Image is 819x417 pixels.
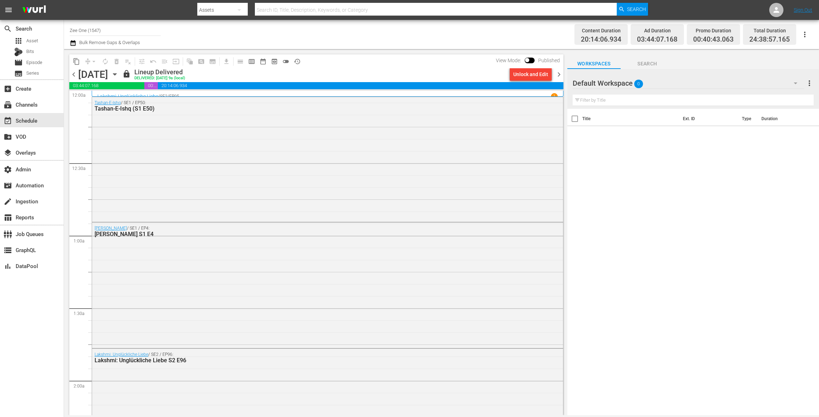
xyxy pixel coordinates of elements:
span: Toggle to switch from Published to Draft view. [525,58,530,63]
th: Ext. ID [679,109,738,129]
span: Reports [4,213,12,222]
div: Bits [14,48,23,56]
span: 03:44:07.168 [637,36,678,44]
button: Unlock and Edit [510,68,552,81]
span: Clear Lineup [122,56,134,67]
span: Episode [14,58,23,67]
span: 20:14:06.934 [581,36,621,44]
span: Create Search Block [196,56,207,67]
div: Total Duration [749,26,790,36]
span: Ingestion [4,197,12,206]
span: VOD [4,133,12,141]
span: 20:14:06.934 [158,82,563,89]
div: [PERSON_NAME] S1 E4 [95,231,521,237]
span: Job Queues [4,230,12,239]
span: View Backup [269,56,280,67]
span: history_outlined [294,58,301,65]
span: lock [122,70,131,78]
span: calendar_view_week_outlined [248,58,255,65]
span: Month Calendar View [257,56,269,67]
span: Create Series Block [207,56,218,67]
span: 0 [634,76,643,91]
span: Day Calendar View [232,54,246,68]
span: Schedule [4,117,12,125]
span: Customize Events [134,54,148,68]
span: View History [291,56,303,67]
span: Automation [4,181,12,190]
a: Sign Out [794,7,812,13]
div: / SE1 / EP50: [95,100,521,112]
div: Unlock and Edit [513,68,548,81]
span: View Mode: [492,58,525,63]
span: content_copy [73,58,80,65]
a: Lakshmi: Unglückliche Liebe [95,352,148,357]
div: Lineup Delivered [134,68,185,76]
span: chevron_left [69,70,78,79]
span: more_vert [805,79,814,87]
a: Tashan-E-Ishq [95,100,121,105]
span: chevron_right [555,70,563,79]
span: 24:38:57.165 [749,36,790,44]
span: 24 hours Lineup View is OFF [280,56,291,67]
div: Ad Duration [637,26,678,36]
span: 00:40:43.063 [693,36,734,44]
button: more_vert [805,75,814,92]
span: Series [14,69,23,78]
a: Lakshmi: Unglückliche Liebe [97,93,158,99]
p: EP95 [169,94,179,99]
span: Channels [4,101,12,109]
span: Asset [14,37,23,45]
div: Lakshmi: Unglückliche Liebe S2 E96 [95,357,521,364]
p: SE2 / [160,94,169,99]
span: Create [4,85,12,93]
th: Title [582,109,679,129]
span: Series [26,70,39,77]
span: Admin [4,165,12,174]
span: Copy Lineup [71,56,82,67]
span: Bulk Remove Gaps & Overlaps [78,40,140,45]
span: Select an event to delete [111,56,122,67]
span: Search [4,25,12,33]
div: Tashan-E-Ishq (S1 E50) [95,105,521,112]
div: Content Duration [581,26,621,36]
div: DELIVERED: [DATE] 9a (local) [134,76,185,81]
span: Workspaces [567,59,621,68]
span: date_range_outlined [259,58,267,65]
th: Type [738,109,757,129]
span: toggle_off [282,58,289,65]
span: menu [4,6,13,14]
span: Episode [26,59,42,66]
span: GraphQL [4,246,12,255]
span: DataPool [4,262,12,271]
span: Search [621,59,674,68]
button: Search [617,3,648,16]
span: Bits [26,48,34,55]
div: [DATE] [78,69,108,80]
span: 00:40:43.063 [144,82,158,89]
p: 1 [553,94,556,99]
span: Update Metadata from Key Asset [170,56,182,67]
div: Default Workspace [573,73,804,93]
span: Remove Gaps & Overlaps [82,56,100,67]
span: Loop Content [100,56,111,67]
div: Promo Duration [693,26,734,36]
div: / SE2 / EP96: [95,352,521,364]
span: Overlays [4,149,12,157]
span: Asset [26,37,38,44]
img: ans4CAIJ8jUAAAAAAAAAAAAAAAAAAAAAAAAgQb4GAAAAAAAAAAAAAAAAAAAAAAAAJMjXAAAAAAAAAAAAAAAAAAAAAAAAgAT5G... [17,2,51,18]
span: 03:44:07.168 [69,82,144,89]
span: Search [627,3,646,16]
span: preview_outlined [271,58,278,65]
span: Download as CSV [218,54,232,68]
span: Published [535,58,563,63]
div: / SE1 / EP4: [95,226,521,237]
th: Duration [757,109,800,129]
p: / [158,94,160,99]
span: Revert to Primary Episode [148,56,159,67]
span: Week Calendar View [246,56,257,67]
span: Fill episodes with ad slates [159,56,170,67]
a: [PERSON_NAME] [95,226,127,231]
